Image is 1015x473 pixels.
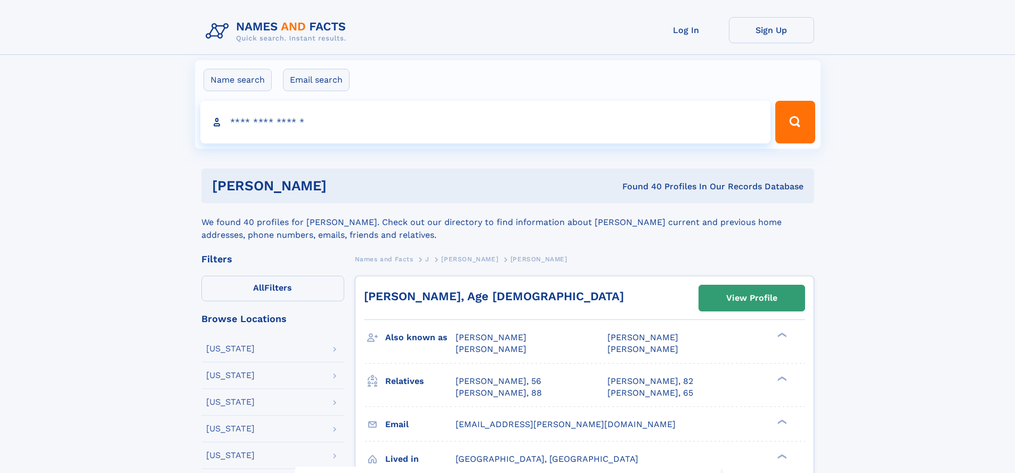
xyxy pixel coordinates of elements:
[201,254,344,264] div: Filters
[726,286,777,310] div: View Profile
[456,387,542,399] a: [PERSON_NAME], 88
[456,375,541,387] a: [PERSON_NAME], 56
[206,424,255,433] div: [US_STATE]
[607,375,693,387] a: [PERSON_NAME], 82
[206,451,255,460] div: [US_STATE]
[456,454,638,464] span: [GEOGRAPHIC_DATA], [GEOGRAPHIC_DATA]
[385,328,456,347] h3: Also known as
[355,252,413,266] a: Names and Facts
[385,372,456,390] h3: Relatives
[206,398,255,406] div: [US_STATE]
[385,450,456,468] h3: Lived in
[201,17,355,46] img: Logo Names and Facts
[456,344,526,354] span: [PERSON_NAME]
[607,332,678,342] span: [PERSON_NAME]
[201,203,814,242] div: We found 40 profiles for [PERSON_NAME]. Check out our directory to find information about [PERSON...
[204,69,272,91] label: Name search
[607,344,678,354] span: [PERSON_NAME]
[201,276,344,301] label: Filters
[283,69,350,91] label: Email search
[775,453,787,460] div: ❯
[206,344,255,353] div: [US_STATE]
[699,285,805,311] a: View Profile
[441,252,498,266] a: [PERSON_NAME]
[775,101,815,143] button: Search Button
[206,371,255,380] div: [US_STATE]
[385,415,456,434] h3: Email
[607,387,693,399] a: [PERSON_NAME], 65
[200,101,771,143] input: search input
[212,179,475,193] h1: [PERSON_NAME]
[456,332,526,342] span: [PERSON_NAME]
[253,283,264,293] span: All
[729,17,814,43] a: Sign Up
[474,181,803,193] div: Found 40 Profiles In Our Records Database
[775,375,787,382] div: ❯
[364,290,624,303] a: [PERSON_NAME], Age [DEMOGRAPHIC_DATA]
[441,255,498,263] span: [PERSON_NAME]
[644,17,729,43] a: Log In
[510,255,567,263] span: [PERSON_NAME]
[425,255,429,263] span: J
[425,252,429,266] a: J
[456,419,676,429] span: [EMAIL_ADDRESS][PERSON_NAME][DOMAIN_NAME]
[775,332,787,339] div: ❯
[775,418,787,425] div: ❯
[201,314,344,324] div: Browse Locations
